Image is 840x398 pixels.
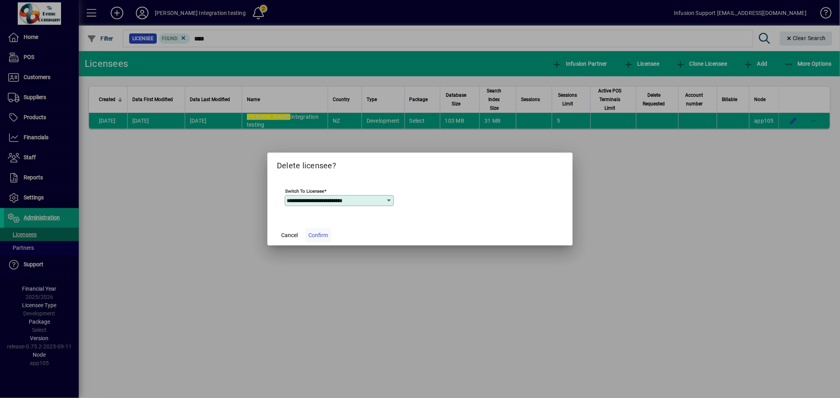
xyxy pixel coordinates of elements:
mat-label: Switch to licensee [285,188,324,194]
h2: Delete licensee? [267,153,573,175]
span: Cancel [281,231,298,240]
span: Confirm [308,231,328,240]
button: Confirm [305,228,331,242]
button: Cancel [277,228,302,242]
